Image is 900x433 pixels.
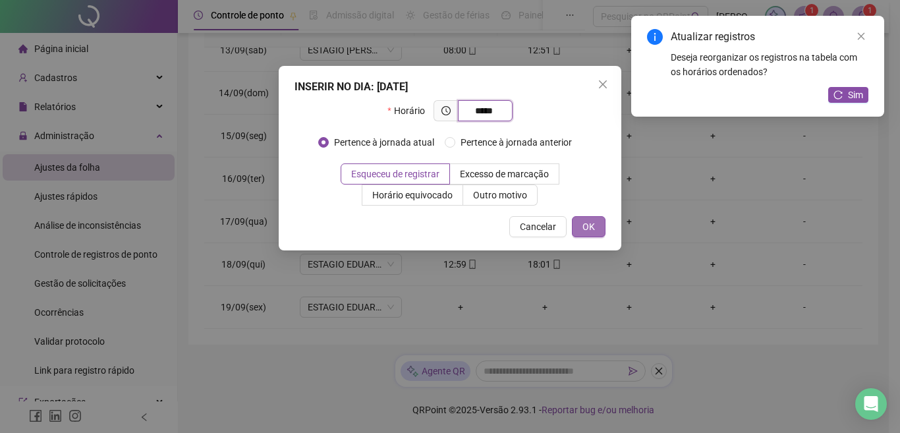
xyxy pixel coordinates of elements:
[854,29,868,43] a: Close
[671,29,868,45] div: Atualizar registros
[460,169,549,179] span: Excesso de marcação
[598,79,608,90] span: close
[855,388,887,420] div: Open Intercom Messenger
[387,100,433,121] label: Horário
[372,190,453,200] span: Horário equivocado
[329,135,439,150] span: Pertence à jornada atual
[582,219,595,234] span: OK
[441,106,451,115] span: clock-circle
[455,135,577,150] span: Pertence à jornada anterior
[848,88,863,102] span: Sim
[572,216,605,237] button: OK
[295,79,605,95] div: INSERIR NO DIA : [DATE]
[473,190,527,200] span: Outro motivo
[592,74,613,95] button: Close
[857,32,866,41] span: close
[833,90,843,100] span: reload
[828,87,868,103] button: Sim
[520,219,556,234] span: Cancelar
[647,29,663,45] span: info-circle
[351,169,439,179] span: Esqueceu de registrar
[671,50,868,79] div: Deseja reorganizar os registros na tabela com os horários ordenados?
[509,216,567,237] button: Cancelar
